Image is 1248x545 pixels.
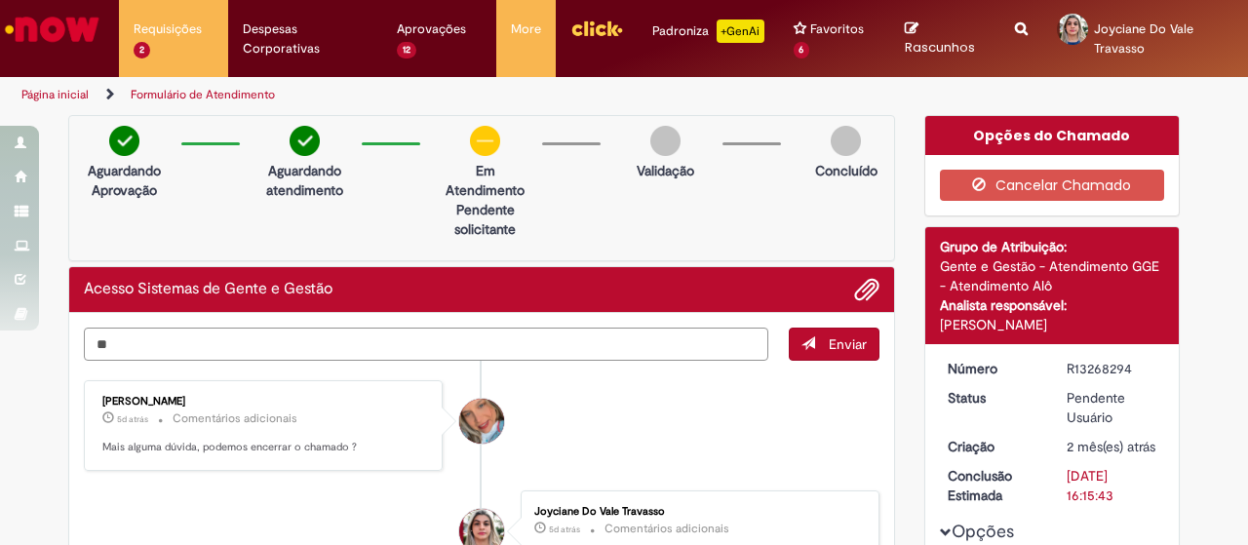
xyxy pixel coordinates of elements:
[109,126,139,156] img: check-circle-green.png
[117,413,148,425] time: 27/08/2025 12:52:33
[1094,20,1193,57] span: Joyciane Do Vale Travasso
[470,126,500,156] img: circle-minus.png
[789,328,879,361] button: Enviar
[15,77,817,113] ul: Trilhas de página
[2,10,102,49] img: ServiceNow
[117,413,148,425] span: 5d atrás
[1067,359,1157,378] div: R13268294
[21,87,89,102] a: Página inicial
[815,161,877,180] p: Concluído
[940,237,1165,256] div: Grupo de Atribuição:
[397,19,466,39] span: Aprovações
[1067,437,1157,456] div: 09/07/2025 13:51:12
[84,281,332,298] h2: Acesso Sistemas de Gente e Gestão Histórico de tíquete
[905,38,975,57] span: Rascunhos
[549,524,580,535] span: 5d atrás
[650,126,681,156] img: img-circle-grey.png
[534,506,859,518] div: Joyciane Do Vale Travasso
[940,170,1165,201] button: Cancelar Chamado
[717,19,764,43] p: +GenAi
[652,19,764,43] div: Padroniza
[438,200,532,239] p: Pendente solicitante
[604,521,729,537] small: Comentários adicionais
[173,410,297,427] small: Comentários adicionais
[102,396,427,408] div: [PERSON_NAME]
[794,42,810,58] span: 6
[940,295,1165,315] div: Analista responsável:
[84,328,768,360] textarea: Digite sua mensagem aqui...
[933,437,1053,456] dt: Criação
[1067,438,1155,455] span: 2 mês(es) atrás
[134,19,202,39] span: Requisições
[637,161,694,180] p: Validação
[905,20,986,57] a: Rascunhos
[134,42,150,58] span: 2
[570,14,623,43] img: click_logo_yellow_360x200.png
[810,19,864,39] span: Favoritos
[549,524,580,535] time: 27/08/2025 12:37:49
[933,388,1053,408] dt: Status
[1067,388,1157,427] div: Pendente Usuário
[940,256,1165,295] div: Gente e Gestão - Atendimento GGE - Atendimento Alô
[77,161,172,200] p: Aguardando Aprovação
[131,87,275,102] a: Formulário de Atendimento
[290,126,320,156] img: check-circle-green.png
[438,161,532,200] p: Em Atendimento
[257,161,352,200] p: Aguardando atendimento
[933,359,1053,378] dt: Número
[397,42,416,58] span: 12
[1067,466,1157,505] div: [DATE] 16:15:43
[940,315,1165,334] div: [PERSON_NAME]
[459,399,504,444] div: Jacqueline Andrade Galani
[829,335,867,353] span: Enviar
[854,277,879,302] button: Adicionar anexos
[1067,438,1155,455] time: 09/07/2025 13:51:12
[102,440,427,455] p: Mais alguma dúvida, podemos encerrar o chamado ?
[933,466,1053,505] dt: Conclusão Estimada
[511,19,541,39] span: More
[925,116,1180,155] div: Opções do Chamado
[831,126,861,156] img: img-circle-grey.png
[243,19,368,58] span: Despesas Corporativas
